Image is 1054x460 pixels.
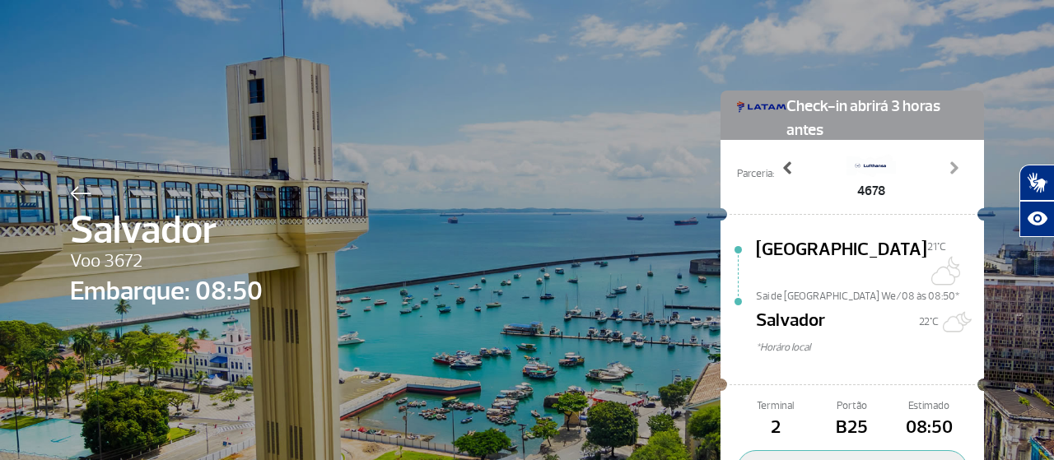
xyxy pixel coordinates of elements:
[756,236,927,289] span: [GEOGRAPHIC_DATA]
[927,240,946,253] span: 21°C
[786,91,968,142] span: Check-in abrirá 3 horas antes
[814,398,890,414] span: Portão
[70,201,263,260] span: Salvador
[1019,165,1054,237] div: Plugin de acessibilidade da Hand Talk.
[737,166,774,182] span: Parceria:
[814,414,890,442] span: B25
[756,340,984,355] span: *Horáro local
[919,315,939,328] span: 22°C
[891,414,968,442] span: 08:50
[70,272,263,311] span: Embarque: 08:50
[70,248,263,276] span: Voo 3672
[737,398,814,414] span: Terminal
[939,305,972,338] img: Muitas nuvens
[891,398,968,414] span: Estimado
[1019,201,1054,237] button: Abrir recursos assistivos.
[927,254,960,287] img: Algumas nuvens
[756,307,825,340] span: Salvador
[846,181,896,201] span: 4678
[756,289,984,300] span: Sai de [GEOGRAPHIC_DATA] We/08 às 08:50*
[737,414,814,442] span: 2
[1019,165,1054,201] button: Abrir tradutor de língua de sinais.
